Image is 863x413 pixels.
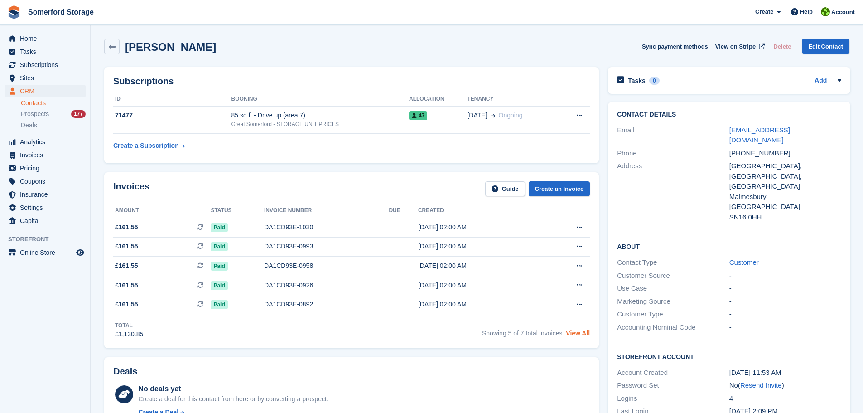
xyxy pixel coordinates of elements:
[20,201,74,214] span: Settings
[5,214,86,227] a: menu
[467,92,559,107] th: Tenancy
[115,281,138,290] span: £161.55
[138,384,328,394] div: No deals yet
[21,110,49,118] span: Prospects
[729,394,841,404] div: 4
[20,175,74,188] span: Coupons
[418,204,542,218] th: Created
[617,283,729,294] div: Use Case
[389,204,418,218] th: Due
[499,112,523,119] span: Ongoing
[21,121,37,130] span: Deals
[211,242,227,251] span: Paid
[712,39,767,54] a: View on Stripe
[5,175,86,188] a: menu
[729,148,841,159] div: [PHONE_NUMBER]
[20,85,74,97] span: CRM
[617,161,729,222] div: Address
[5,85,86,97] a: menu
[20,58,74,71] span: Subscriptions
[729,368,841,378] div: [DATE] 11:53 AM
[5,246,86,259] a: menu
[617,111,841,118] h2: Contact Details
[418,281,542,290] div: [DATE] 02:00 AM
[20,32,74,45] span: Home
[5,149,86,161] a: menu
[617,271,729,281] div: Customer Source
[617,309,729,320] div: Customer Type
[802,39,849,54] a: Edit Contact
[264,281,389,290] div: DA1CD93E-0926
[231,111,410,120] div: 85 sq ft - Drive up (area 7)
[5,32,86,45] a: menu
[617,352,841,361] h2: Storefront Account
[113,204,211,218] th: Amount
[5,162,86,175] a: menu
[231,120,410,128] div: Great Somerford - STORAGE UNIT PRICES
[115,330,143,339] div: £1,130.85
[113,137,185,154] a: Create a Subscription
[264,223,389,232] div: DA1CD93E-1030
[211,262,227,271] span: Paid
[115,300,138,309] span: £161.55
[211,300,227,309] span: Paid
[20,246,74,259] span: Online Store
[418,223,542,232] div: [DATE] 02:00 AM
[729,126,790,144] a: [EMAIL_ADDRESS][DOMAIN_NAME]
[831,8,855,17] span: Account
[617,148,729,159] div: Phone
[715,42,756,51] span: View on Stripe
[467,111,487,120] span: [DATE]
[418,261,542,271] div: [DATE] 02:00 AM
[113,181,149,196] h2: Invoices
[770,39,795,54] button: Delete
[264,242,389,251] div: DA1CD93E-0993
[485,181,525,196] a: Guide
[418,300,542,309] div: [DATE] 02:00 AM
[617,380,729,391] div: Password Set
[617,258,729,268] div: Contact Type
[409,111,427,120] span: 47
[755,7,773,16] span: Create
[21,121,86,130] a: Deals
[138,394,328,404] div: Create a deal for this contact from here or by converting a prospect.
[649,77,660,85] div: 0
[628,77,646,85] h2: Tasks
[729,212,841,223] div: SN16 0HH
[20,136,74,148] span: Analytics
[115,242,138,251] span: £161.55
[729,380,841,391] div: No
[113,111,231,120] div: 71477
[20,188,74,201] span: Insurance
[5,136,86,148] a: menu
[729,309,841,320] div: -
[264,261,389,271] div: DA1CD93E-0958
[7,5,21,19] img: stora-icon-8386f47178a22dfd0bd8f6a31ec36ba5ce8667c1dd55bd0f319d3a0aa187defe.svg
[815,76,827,86] a: Add
[482,330,562,337] span: Showing 5 of 7 total invoices
[20,214,74,227] span: Capital
[729,271,841,281] div: -
[20,149,74,161] span: Invoices
[264,204,389,218] th: Invoice number
[113,76,590,87] h2: Subscriptions
[115,321,143,330] div: Total
[729,258,759,266] a: Customer
[729,322,841,333] div: -
[5,58,86,71] a: menu
[642,39,708,54] button: Sync payment methods
[264,300,389,309] div: DA1CD93E-0892
[5,45,86,58] a: menu
[113,141,179,151] div: Create a Subscription
[740,381,782,389] a: Resend Invite
[529,181,590,196] a: Create an Invoice
[729,192,841,202] div: Malmesbury
[617,322,729,333] div: Accounting Nominal Code
[211,281,227,290] span: Paid
[21,99,86,107] a: Contacts
[409,92,467,107] th: Allocation
[418,242,542,251] div: [DATE] 02:00 AM
[20,162,74,175] span: Pricing
[729,296,841,307] div: -
[729,161,841,192] div: [GEOGRAPHIC_DATA], [GEOGRAPHIC_DATA], [GEOGRAPHIC_DATA]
